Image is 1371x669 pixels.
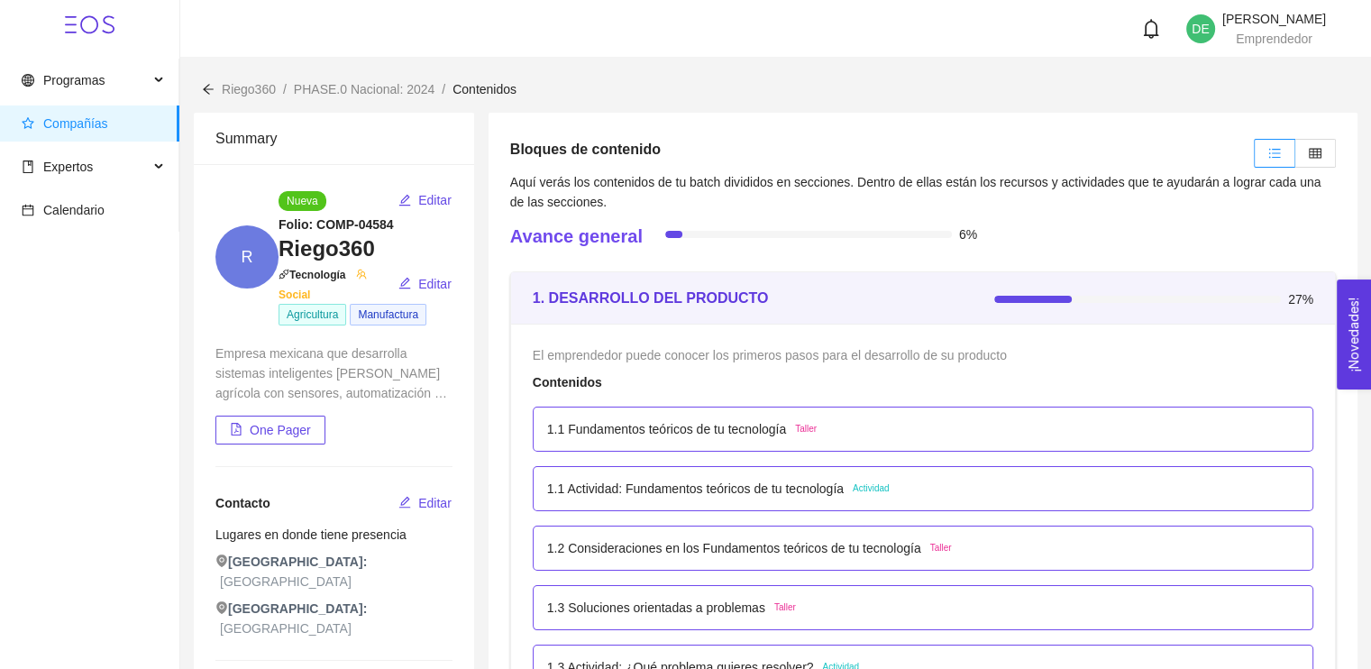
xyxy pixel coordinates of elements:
span: environment [215,554,228,567]
h3: Riego360 [279,234,452,263]
span: / [283,82,287,96]
span: Taller [930,541,952,555]
span: Emprendedor [1236,32,1312,46]
span: Expertos [43,160,93,174]
p: 1.2 Consideraciones en los Fundamentos teóricos de tu tecnología [547,538,921,558]
span: Compañías [43,116,108,131]
span: Taller [774,600,796,615]
span: Taller [795,422,817,436]
span: Nueva [279,191,326,211]
p: 1.3 Soluciones orientadas a problemas [547,598,765,618]
span: One Pager [250,420,311,440]
span: api [279,269,289,280]
span: [GEOGRAPHIC_DATA] [220,619,352,638]
span: Social [279,269,367,301]
span: edit [398,194,411,208]
span: [GEOGRAPHIC_DATA]: [215,599,367,619]
span: Manufactura [350,304,426,325]
span: bell [1141,19,1161,39]
span: PHASE.0 Nacional: 2024 [294,82,434,96]
span: unordered-list [1268,147,1281,160]
div: Summary [215,113,452,164]
span: Agricultura [279,304,346,325]
span: arrow-left [202,83,215,96]
span: calendar [22,204,34,216]
span: Actividad [853,481,890,496]
h5: Bloques de contenido [510,139,661,160]
span: file-pdf [230,423,242,437]
span: Programas [43,73,105,87]
span: Aquí verás los contenidos de tu batch divididos en secciones. Dentro de ellas están los recursos ... [510,175,1321,209]
span: star [22,117,34,130]
span: 6% [959,228,984,241]
span: table [1309,147,1321,160]
span: 27% [1288,293,1313,306]
span: Contacto [215,496,270,510]
strong: Contenidos [533,375,602,389]
span: edit [398,496,411,510]
strong: Folio: COMP-04584 [279,217,394,232]
div: Empresa mexicana que desarrolla sistemas inteligentes [PERSON_NAME] agrícola con sensores, automa... [215,344,452,403]
span: Editar [418,190,452,210]
button: Open Feedback Widget [1337,280,1371,389]
span: edit [398,277,411,291]
span: Editar [418,493,452,513]
span: Calendario [43,203,105,217]
button: editEditar [398,186,452,215]
span: Editar [418,274,452,294]
h4: Avance general [510,224,643,249]
span: team [356,269,367,280]
span: / [442,82,445,96]
span: Tecnología [279,269,367,301]
span: Lugares en donde tiene presencia [215,527,407,542]
span: Riego360 [222,82,276,96]
strong: 1. DESARROLLO DEL PRODUCTO [533,290,769,306]
button: editEditar [398,270,452,298]
span: DE [1192,14,1209,43]
span: book [22,160,34,173]
button: editEditar [398,489,452,518]
span: [PERSON_NAME] [1222,12,1326,26]
span: global [22,74,34,87]
button: file-pdfOne Pager [215,416,325,444]
p: 1.1 Fundamentos teóricos de tu tecnología [547,419,786,439]
span: Contenidos [452,82,516,96]
span: R [242,225,253,289]
span: [GEOGRAPHIC_DATA]: [215,552,367,572]
span: El emprendedor puede conocer los primeros pasos para el desarrollo de su producto [533,348,1007,362]
span: environment [215,601,228,614]
p: 1.1 Actividad: Fundamentos teóricos de tu tecnología [547,479,844,499]
span: [GEOGRAPHIC_DATA] [220,572,352,591]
